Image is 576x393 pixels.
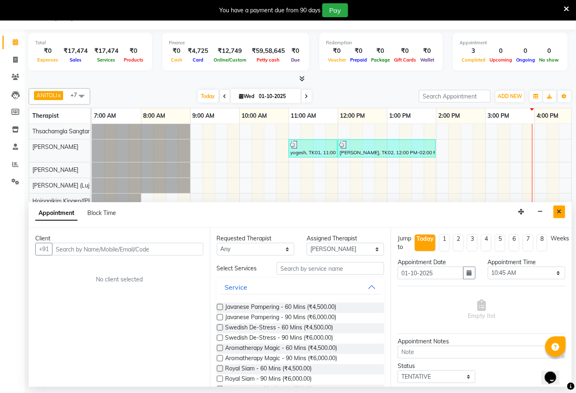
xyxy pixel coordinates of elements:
span: Expenses [35,57,60,63]
div: 0 [514,46,537,56]
button: Service [220,280,381,295]
span: [PERSON_NAME] [32,166,78,174]
a: 10:00 AM [240,110,269,122]
span: Upcoming [487,57,514,63]
div: No client selected [55,275,184,284]
div: Select Services [211,264,271,273]
span: ADD NEW [498,93,522,99]
span: Petty cash [255,57,282,63]
li: 8 [537,234,547,251]
span: Wallet [418,57,436,63]
iframe: chat widget [542,360,568,385]
span: Package [369,57,392,63]
span: Prepaid [348,57,369,63]
li: 5 [495,234,505,251]
div: ₹0 [326,46,348,56]
div: ₹0 [348,46,369,56]
div: 3 [460,46,487,56]
div: Redemption [326,39,436,46]
button: Pay [322,3,348,17]
a: 8:00 AM [141,110,168,122]
span: Appointment [35,206,77,221]
span: Therapist [32,112,59,119]
a: 2:00 PM [437,110,462,122]
div: ₹0 [288,46,303,56]
div: ₹0 [369,46,392,56]
span: Royal Siam - 90 Mins (₹6,000.00) [225,375,312,385]
div: Appointment Date [398,258,475,267]
span: [PERSON_NAME] [32,143,78,151]
span: +7 [71,91,83,98]
a: 9:00 AM [191,110,217,122]
span: Javanese Pampering - 90 Mins (₹6,000.00) [225,313,337,323]
div: You have a payment due from 90 days [219,6,321,15]
div: Service [225,282,248,292]
button: +91 [35,243,52,256]
div: ₹0 [392,46,418,56]
div: Appointment Notes [398,337,565,346]
div: ₹0 [169,46,184,56]
div: Assigned Therapist [307,234,384,243]
div: ₹0 [122,46,146,56]
span: Swedish De-Stress - 60 Mins (₹4,500.00) [225,323,333,334]
span: Hoingaikim Kipgen([PERSON_NAME]) [32,197,130,205]
span: Card [191,57,205,63]
span: Aromatherapy Magic - 90 Mins (₹6,000.00) [225,354,337,364]
div: Appointment [460,39,561,46]
div: ₹17,474 [60,46,91,56]
span: Today [198,90,219,103]
span: Royal Siam - 60 Mins (₹4,500.00) [225,364,312,375]
div: Requested Therapist [217,234,294,243]
div: 0 [537,46,561,56]
div: Appointment Time [488,258,565,267]
input: 2025-10-01 [257,90,298,103]
span: Completed [460,57,487,63]
input: Search by service name [277,262,384,275]
span: Services [96,57,118,63]
span: Voucher [326,57,348,63]
span: Javanese Pampering - 60 Mins (₹4,500.00) [225,303,337,313]
li: 1 [439,234,450,251]
span: Products [122,57,146,63]
li: 6 [509,234,519,251]
li: 3 [467,234,478,251]
span: Cash [169,57,184,63]
span: Aromatherapy Magic - 60 Mins (₹4,500.00) [225,344,337,354]
li: 7 [523,234,533,251]
span: Swedish De-Stress - 90 Mins (₹6,000.00) [225,334,333,344]
div: ₹0 [418,46,436,56]
div: Finance [169,39,303,46]
span: Sales [68,57,84,63]
div: Today [417,235,434,243]
div: ₹59,58,645 [248,46,288,56]
input: Search by Name/Mobile/Email/Code [52,243,203,256]
input: Search Appointment [419,90,491,103]
span: Online/Custom [212,57,248,63]
li: 4 [481,234,492,251]
div: Client [35,234,203,243]
span: ANITOLI [36,92,57,98]
a: 1:00 PM [387,110,413,122]
div: 0 [487,46,514,56]
span: Wed [237,93,257,99]
a: 11:00 AM [289,110,319,122]
button: ADD NEW [496,91,524,102]
div: ₹4,725 [184,46,212,56]
span: Gift Cards [392,57,418,63]
div: ₹12,749 [212,46,248,56]
span: Due [289,57,302,63]
input: yyyy-mm-dd [398,267,463,279]
div: ₹17,474 [91,46,122,56]
a: 4:00 PM [535,110,561,122]
a: 7:00 AM [92,110,118,122]
div: Status [398,362,475,370]
div: Weeks [551,234,569,243]
div: Total [35,39,146,46]
span: Ongoing [514,57,537,63]
span: No show [537,57,561,63]
div: Jump to [398,234,411,251]
button: Close [553,206,565,218]
li: 2 [453,234,464,251]
span: Empty list [468,299,495,320]
a: x [57,92,61,98]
